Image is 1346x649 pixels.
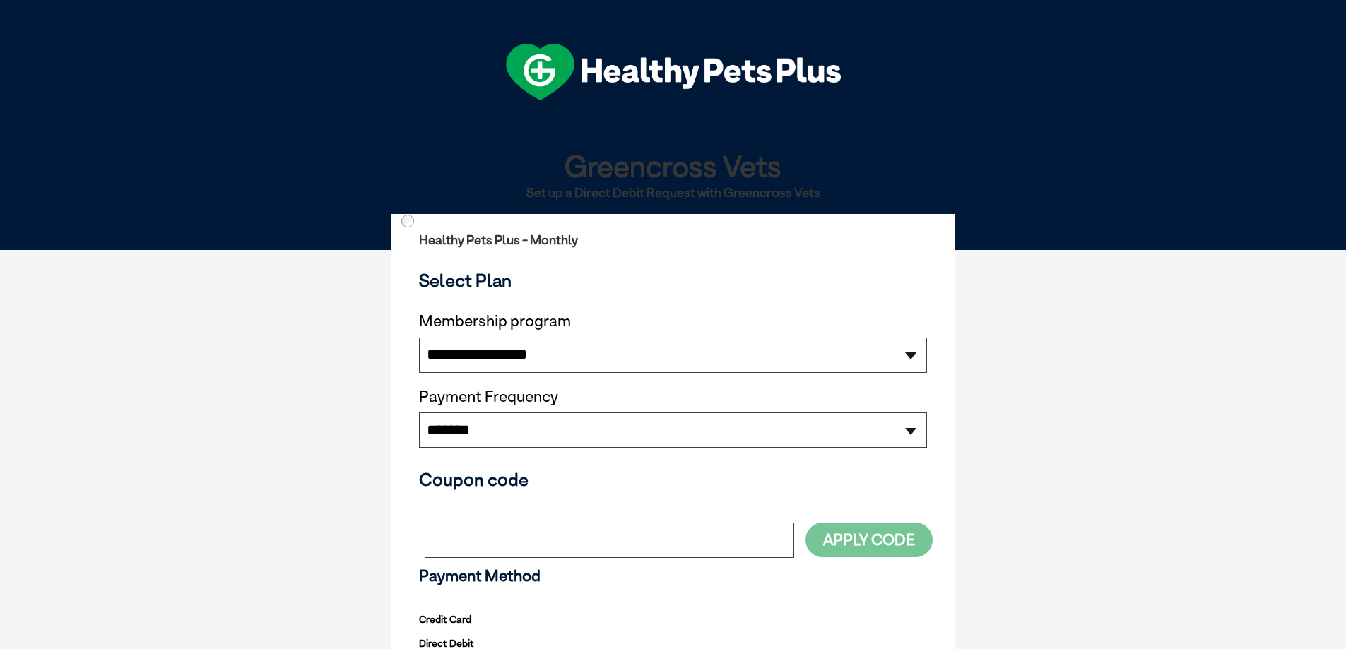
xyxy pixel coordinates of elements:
[419,567,927,585] h3: Payment Method
[396,150,950,181] h1: Greencross Vets
[401,215,414,227] input: Direct Debit
[419,388,558,406] label: Payment Frequency
[396,186,950,200] h2: Set up a Direct Debit Request with Greencross Vets
[419,233,927,247] h2: Healthy Pets Plus - Monthly
[419,469,927,490] h3: Coupon code
[419,312,927,331] label: Membership program
[419,270,927,291] h3: Select Plan
[506,44,841,100] img: hpp-logo-landscape-green-white.png
[419,610,471,629] label: Credit Card
[805,523,933,557] button: Apply Code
